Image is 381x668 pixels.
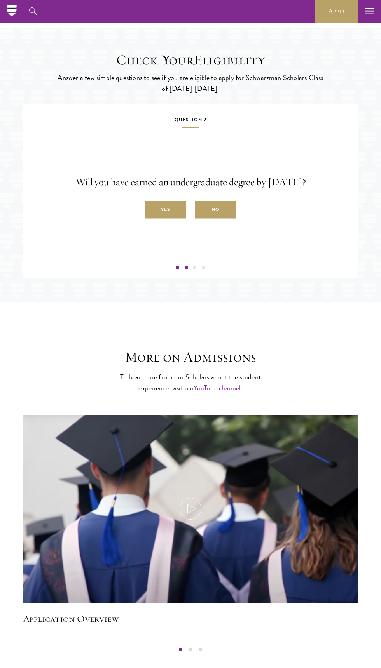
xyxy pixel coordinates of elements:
label: Yes [145,201,186,219]
h5: Application Overview [23,612,358,625]
p: Answer a few simple questions to see if you are eligible to apply for Schwarzman Scholars Class o... [56,72,325,94]
label: No [195,201,236,219]
p: To hear more from our Scholars about the student experience, visit our . [115,372,266,393]
h3: More on Admissions [70,349,311,365]
h2: Check Your Eligibility [56,52,325,68]
button: 2 of 3 [185,645,196,655]
p: Will you have earned an undergraduate degree by [DATE]? [29,175,352,190]
button: 1 of 3 [175,645,185,655]
h5: Question 2 [29,115,352,128]
a: YouTube channel [194,383,241,393]
button: 3 of 3 [196,645,206,655]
